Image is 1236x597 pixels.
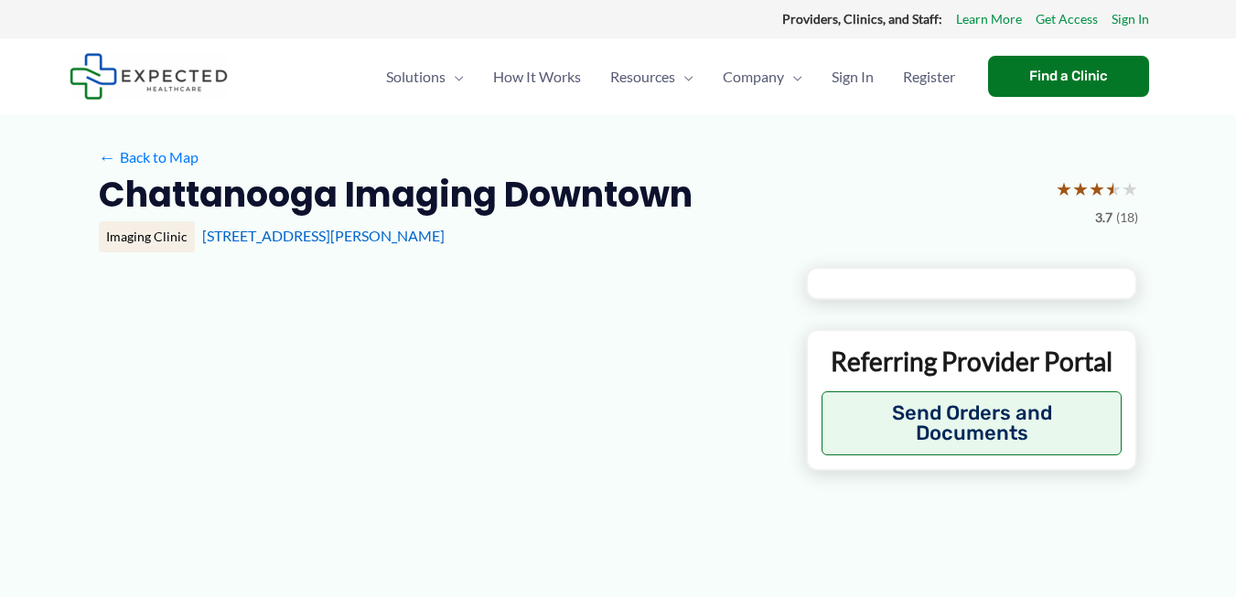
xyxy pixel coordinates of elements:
span: How It Works [493,45,581,109]
a: CompanyMenu Toggle [708,45,817,109]
button: Send Orders and Documents [822,391,1123,455]
strong: Providers, Clinics, and Staff: [782,11,942,27]
a: Get Access [1036,7,1098,31]
span: Register [903,45,955,109]
div: Imaging Clinic [99,221,195,252]
a: [STREET_ADDRESS][PERSON_NAME] [202,227,445,244]
nav: Primary Site Navigation [371,45,970,109]
span: Menu Toggle [675,45,693,109]
span: ★ [1122,172,1138,206]
a: ←Back to Map [99,144,199,171]
a: ResourcesMenu Toggle [596,45,708,109]
span: Menu Toggle [446,45,464,109]
span: Resources [610,45,675,109]
a: Sign In [817,45,888,109]
span: ★ [1072,172,1089,206]
span: Solutions [386,45,446,109]
span: 3.7 [1095,206,1112,229]
span: (18) [1116,206,1138,229]
h2: Chattanooga Imaging Downtown [99,172,693,217]
a: SolutionsMenu Toggle [371,45,478,109]
a: Sign In [1112,7,1149,31]
span: Company [723,45,784,109]
a: Learn More [956,7,1022,31]
a: Register [888,45,970,109]
span: ★ [1089,172,1105,206]
span: ★ [1105,172,1122,206]
a: How It Works [478,45,596,109]
span: Sign In [832,45,874,109]
span: ★ [1056,172,1072,206]
span: ← [99,148,116,165]
a: Find a Clinic [988,56,1149,97]
span: Menu Toggle [784,45,802,109]
img: Expected Healthcare Logo - side, dark font, small [70,53,228,100]
p: Referring Provider Portal [822,345,1123,378]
